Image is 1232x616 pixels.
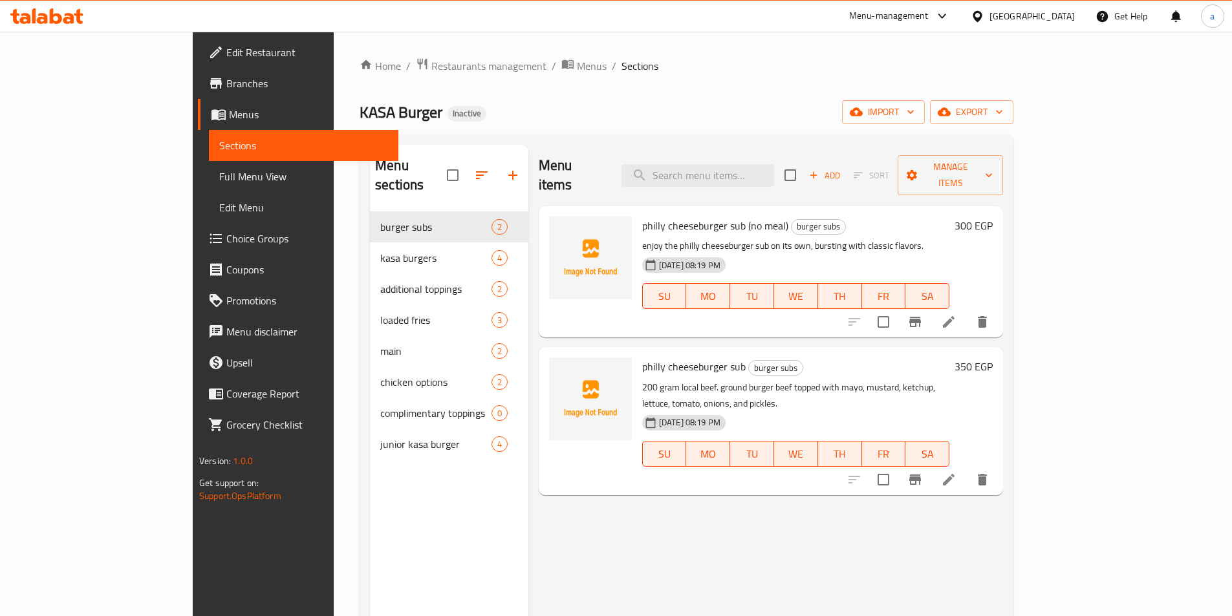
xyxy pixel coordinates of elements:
[360,98,442,127] span: KASA Burger
[730,283,774,309] button: TU
[226,76,388,91] span: Branches
[792,219,845,234] span: burger subs
[370,335,528,366] div: main2
[492,250,508,266] div: items
[370,398,528,429] div: complimentary toppings0
[686,441,730,467] button: MO
[380,250,492,266] div: kasa burgers
[226,262,388,277] span: Coupons
[940,104,1003,120] span: export
[735,445,769,463] span: TU
[642,216,788,235] span: philly cheeseburger sub (no meal)
[967,306,998,337] button: delete
[370,273,528,304] div: additional toppings2
[905,441,949,467] button: SA
[226,45,388,60] span: Edit Restaurant
[198,347,398,378] a: Upsell
[209,130,398,161] a: Sections
[226,293,388,308] span: Promotions
[818,441,862,467] button: TH
[642,357,746,376] span: philly cheeseburger sub
[226,324,388,339] span: Menu disclaimer
[911,445,944,463] span: SA
[749,361,803,376] span: burger subs
[552,58,556,74] li: /
[198,37,398,68] a: Edit Restaurant
[380,312,492,328] span: loaded fries
[930,100,1013,124] button: export
[380,405,492,421] div: complimentary toppings
[823,287,857,306] span: TH
[779,287,813,306] span: WE
[370,366,528,398] div: chicken options2
[360,58,1013,74] nav: breadcrumb
[845,165,898,186] span: Select section first
[774,441,818,467] button: WE
[233,452,253,469] span: 1.0.0
[849,8,929,24] div: Menu-management
[375,156,447,195] h2: Menu sections
[439,162,466,189] span: Select all sections
[492,312,508,328] div: items
[870,308,897,335] span: Select to update
[199,452,231,469] span: Version:
[691,445,725,463] span: MO
[380,281,492,297] span: additional toppings
[691,287,725,306] span: MO
[492,314,507,326] span: 3
[199,474,259,491] span: Get support on:
[870,466,897,493] span: Select to update
[492,281,508,297] div: items
[380,219,492,235] span: burger subs
[911,287,944,306] span: SA
[642,379,949,412] p: 200 gram local beef. ground burger beef topped with mayo, mustard, ketchup, lettuce, tomato, onio...
[941,314,956,330] a: Edit menu item
[804,165,845,186] button: Add
[577,58,607,74] span: Menus
[730,441,774,467] button: TU
[198,409,398,440] a: Grocery Checklist
[1210,9,1215,23] span: a
[492,436,508,452] div: items
[416,58,546,74] a: Restaurants management
[448,108,486,119] span: Inactive
[370,211,528,242] div: burger subs2
[380,343,492,359] span: main
[807,168,842,183] span: Add
[198,99,398,130] a: Menus
[791,219,846,235] div: burger subs
[198,378,398,409] a: Coverage Report
[219,169,388,184] span: Full Menu View
[900,464,931,495] button: Branch-specific-item
[967,464,998,495] button: delete
[380,374,492,390] div: chicken options
[549,217,632,299] img: philly cheeseburger sub (no meal)
[621,58,658,74] span: Sections
[226,231,388,246] span: Choice Groups
[431,58,546,74] span: Restaurants management
[199,487,281,504] a: Support.OpsPlatform
[209,192,398,223] a: Edit Menu
[219,138,388,153] span: Sections
[380,436,492,452] span: junior kasa burger
[735,287,769,306] span: TU
[779,445,813,463] span: WE
[842,100,925,124] button: import
[492,374,508,390] div: items
[621,164,774,187] input: search
[219,200,388,215] span: Edit Menu
[448,106,486,122] div: Inactive
[748,360,803,376] div: burger subs
[804,165,845,186] span: Add item
[900,306,931,337] button: Branch-specific-item
[226,355,388,370] span: Upsell
[549,357,632,440] img: philly cheeseburger sub
[492,376,507,388] span: 2
[492,283,507,295] span: 2
[648,287,682,306] span: SU
[642,283,687,309] button: SU
[867,287,901,306] span: FR
[941,472,956,487] a: Edit menu item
